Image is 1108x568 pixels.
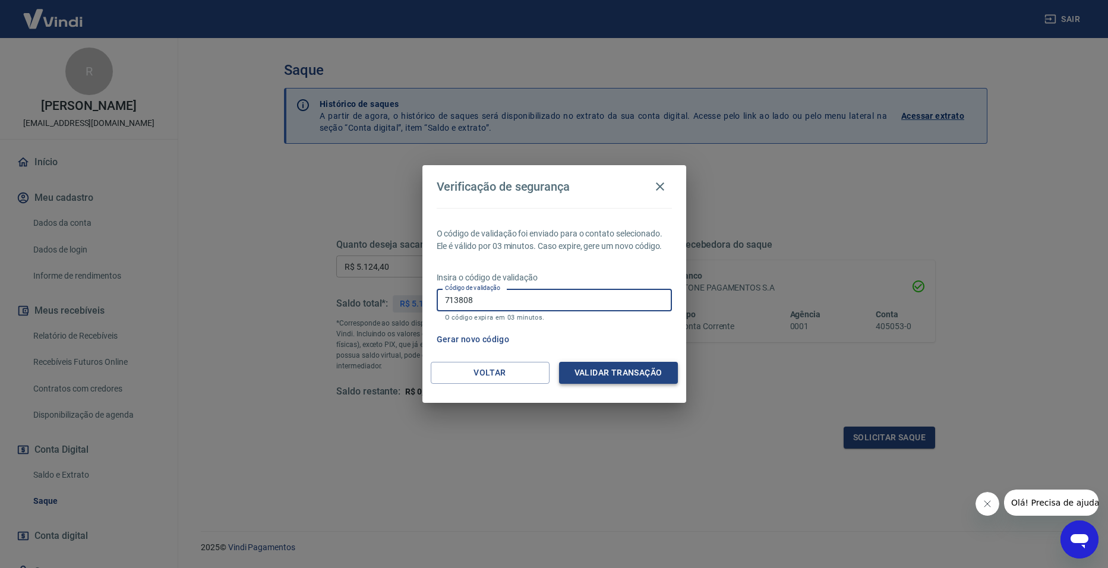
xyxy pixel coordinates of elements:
button: Voltar [431,362,550,384]
p: Insira o código de validação [437,272,672,284]
iframe: Fechar mensagem [976,492,999,516]
p: O código expira em 03 minutos. [445,314,664,321]
p: O código de validação foi enviado para o contato selecionado. Ele é válido por 03 minutos. Caso e... [437,228,672,253]
h4: Verificação de segurança [437,179,570,194]
label: Código de validação [445,283,500,292]
button: Validar transação [559,362,678,384]
span: Olá! Precisa de ajuda? [7,8,100,18]
iframe: Botão para abrir a janela de mensagens [1060,520,1098,558]
button: Gerar novo código [432,329,514,351]
iframe: Mensagem da empresa [1004,490,1098,516]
